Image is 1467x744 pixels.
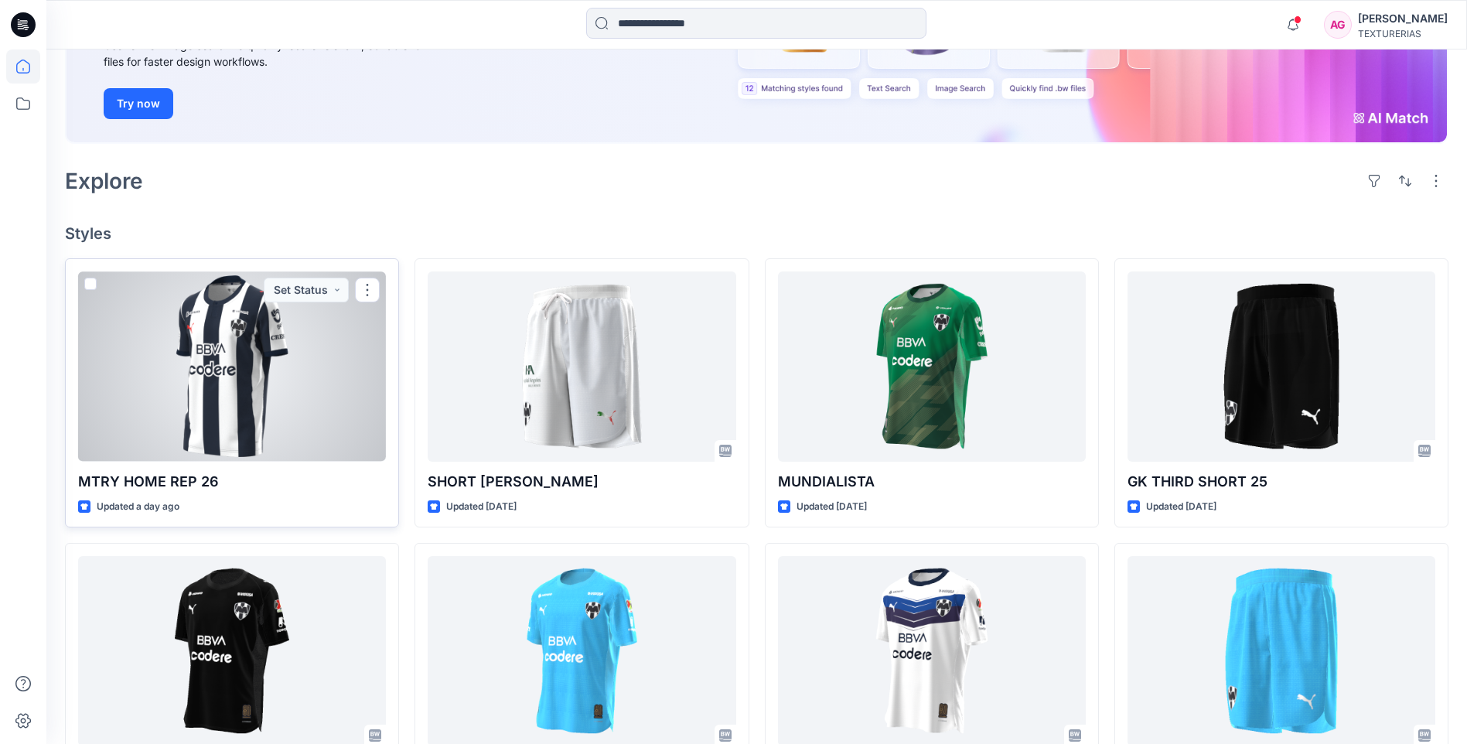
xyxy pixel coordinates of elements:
p: Updated [DATE] [1146,499,1216,515]
button: Try now [104,88,173,119]
p: GK THIRD SHORT 25 [1128,471,1435,493]
h2: Explore [65,169,143,193]
a: SHORT MUND [428,271,735,461]
p: Updated [DATE] [797,499,867,515]
a: MTRY HOME REP 26 [78,271,386,461]
p: SHORT [PERSON_NAME] [428,471,735,493]
div: AG [1324,11,1352,39]
div: TEXTURERIAS [1358,28,1448,39]
a: GK THIRD SHORT 25 [1128,271,1435,461]
h4: Styles [65,224,1448,243]
div: Use text or image search to quickly locate relevant, editable .bw files for faster design workflows. [104,37,452,70]
a: MUNDIALISTA [778,271,1086,461]
div: [PERSON_NAME] [1358,9,1448,28]
p: MTRY HOME REP 26 [78,471,386,493]
p: Updated a day ago [97,499,179,515]
p: Updated [DATE] [446,499,517,515]
p: MUNDIALISTA [778,471,1086,493]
